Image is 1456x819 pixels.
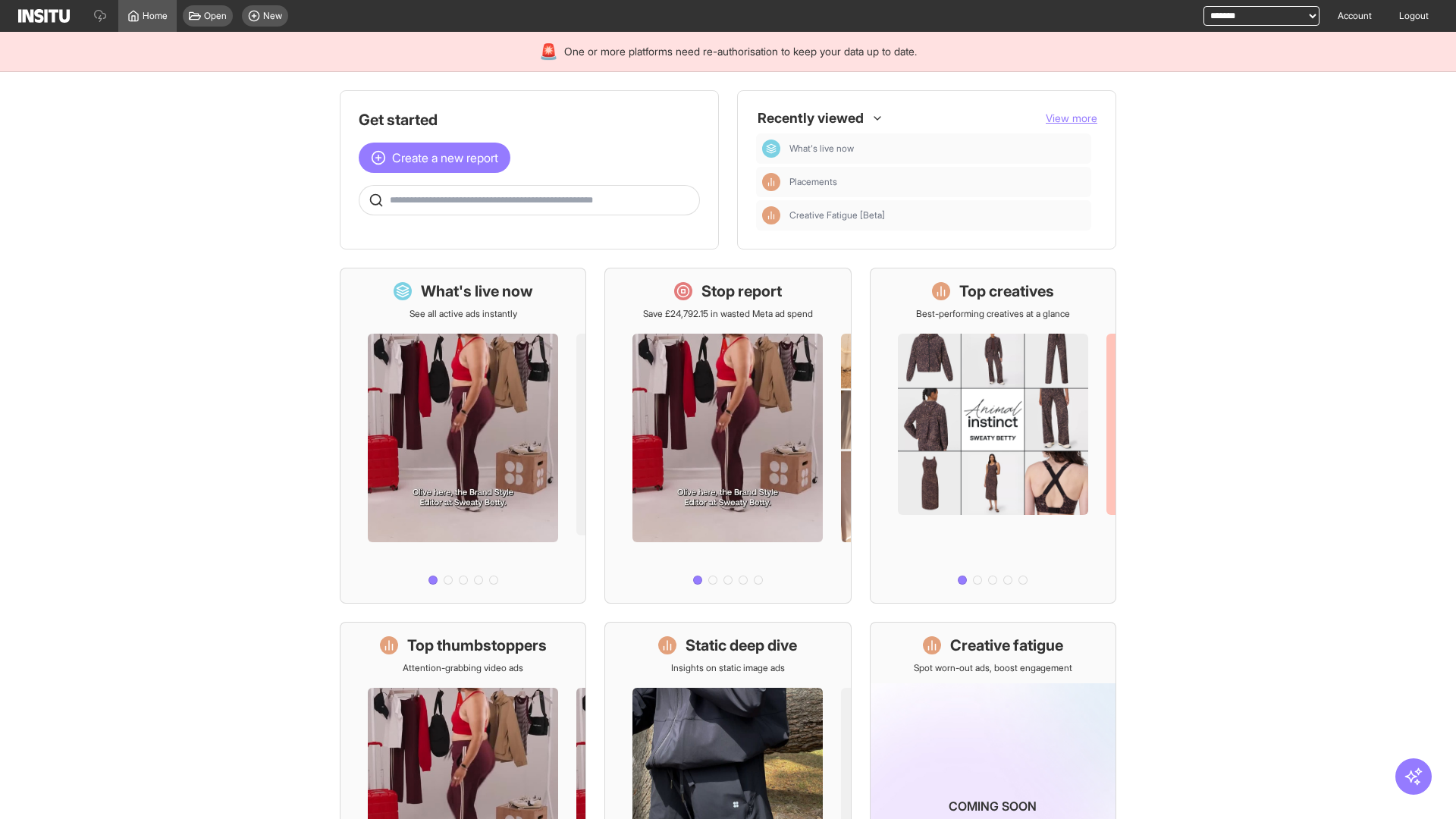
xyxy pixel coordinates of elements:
p: Attention-grabbing video ads [403,662,523,674]
h1: Get started [359,109,700,130]
span: View more [1046,111,1097,124]
span: Home [143,10,168,22]
p: Insights on static image ads [671,662,785,674]
span: New [263,10,282,22]
div: Insights [762,173,780,191]
a: Stop reportSave £24,792.15 in wasted Meta ad spend [604,268,851,604]
p: See all active ads instantly [409,308,517,320]
span: What's live now [789,143,854,155]
h1: What's live now [421,281,533,302]
h1: Top creatives [959,281,1054,302]
span: Placements [789,176,837,188]
span: Creative Fatigue [Beta] [789,209,885,221]
div: Insights [762,206,780,224]
p: Best-performing creatives at a glance [916,308,1070,320]
h1: Stop report [701,281,782,302]
h1: Static deep dive [686,635,797,656]
span: What's live now [789,143,1085,155]
p: Save £24,792.15 in wasted Meta ad spend [643,308,813,320]
div: Dashboard [762,140,780,158]
h1: Top thumbstoppers [407,635,547,656]
img: Logo [18,9,70,23]
button: View more [1046,111,1097,126]
a: Top creativesBest-performing creatives at a glance [870,268,1116,604]
span: Open [204,10,227,22]
button: Create a new report [359,143,510,173]
a: What's live nowSee all active ads instantly [340,268,586,604]
span: Creative Fatigue [Beta] [789,209,1085,221]
span: One or more platforms need re-authorisation to keep your data up to date. [564,44,917,59]
span: Placements [789,176,1085,188]
span: Create a new report [392,149,498,167]
div: 🚨 [539,41,558,62]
